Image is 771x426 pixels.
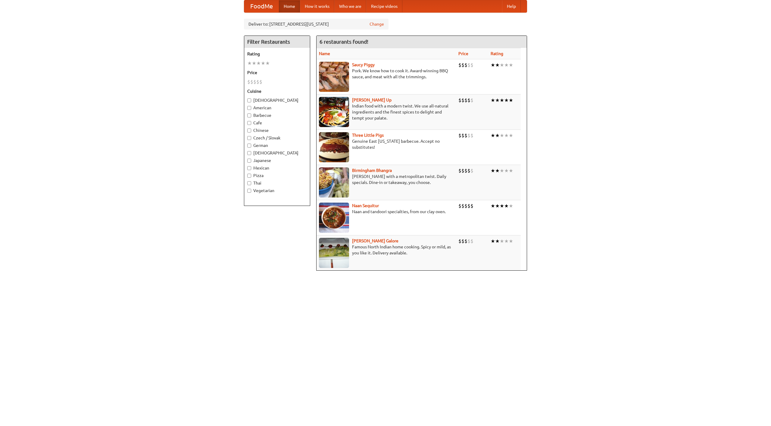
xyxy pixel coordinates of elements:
[461,238,464,244] li: $
[491,238,495,244] li: ★
[256,79,259,85] li: $
[247,151,251,155] input: [DEMOGRAPHIC_DATA]
[491,132,495,139] li: ★
[458,238,461,244] li: $
[352,62,375,67] b: Saucy Piggy
[464,97,467,104] li: $
[495,132,500,139] li: ★
[458,167,461,174] li: $
[247,51,307,57] h5: Rating
[247,189,251,193] input: Vegetarian
[247,121,251,125] input: Cafe
[502,0,521,12] a: Help
[509,203,513,209] li: ★
[279,0,300,12] a: Home
[464,167,467,174] li: $
[247,150,307,156] label: [DEMOGRAPHIC_DATA]
[504,167,509,174] li: ★
[458,132,461,139] li: $
[495,97,500,104] li: ★
[470,238,473,244] li: $
[470,167,473,174] li: $
[319,97,349,127] img: curryup.jpg
[253,79,256,85] li: $
[467,203,470,209] li: $
[247,60,252,67] li: ★
[319,68,454,80] p: Pork. We know how to cook it. Award-winning BBQ sauce, and meat with all the trimmings.
[319,167,349,197] img: bhangra.jpg
[500,62,504,68] li: ★
[509,132,513,139] li: ★
[250,79,253,85] li: $
[244,19,389,30] div: Deliver to: [STREET_ADDRESS][US_STATE]
[491,97,495,104] li: ★
[491,62,495,68] li: ★
[247,165,307,171] label: Mexican
[319,132,349,162] img: littlepigs.jpg
[319,173,454,185] p: [PERSON_NAME] with a metropolitan twist. Daily specials. Dine-in or takeaway, you choose.
[247,181,251,185] input: Thai
[247,129,251,132] input: Chinese
[352,238,398,243] a: [PERSON_NAME] Galore
[256,60,261,67] li: ★
[319,238,349,268] img: currygalore.jpg
[467,238,470,244] li: $
[495,167,500,174] li: ★
[458,62,461,68] li: $
[509,62,513,68] li: ★
[319,103,454,121] p: Indian food with a modern twist. We use all-natural ingredients and the finest spices to delight ...
[464,62,467,68] li: $
[247,166,251,170] input: Mexican
[319,244,454,256] p: Famous North Indian home cooking. Spicy or mild, as you like it. Delivery available.
[252,60,256,67] li: ★
[247,173,307,179] label: Pizza
[467,97,470,104] li: $
[247,120,307,126] label: Cafe
[461,97,464,104] li: $
[500,132,504,139] li: ★
[461,167,464,174] li: $
[244,36,310,48] h4: Filter Restaurants
[244,0,279,12] a: FoodMe
[352,98,392,102] a: [PERSON_NAME] Up
[247,106,251,110] input: American
[247,98,251,102] input: [DEMOGRAPHIC_DATA]
[504,203,509,209] li: ★
[247,144,251,148] input: German
[504,132,509,139] li: ★
[500,167,504,174] li: ★
[247,135,307,141] label: Czech / Slovak
[319,138,454,150] p: Genuine East [US_STATE] barbecue. Accept no substitutes!
[464,203,467,209] li: $
[495,62,500,68] li: ★
[247,113,251,117] input: Barbecue
[319,203,349,233] img: naansequitur.jpg
[370,21,384,27] a: Change
[247,70,307,76] h5: Price
[247,136,251,140] input: Czech / Slovak
[352,203,379,208] a: Naan Sequitur
[300,0,334,12] a: How it works
[352,168,392,173] a: Birmingham Bhangra
[458,203,461,209] li: $
[464,238,467,244] li: $
[491,203,495,209] li: ★
[467,132,470,139] li: $
[500,238,504,244] li: ★
[495,203,500,209] li: ★
[461,62,464,68] li: $
[247,188,307,194] label: Vegetarian
[265,60,270,67] li: ★
[470,97,473,104] li: $
[500,97,504,104] li: ★
[320,39,368,45] ng-pluralize: 6 restaurants found!
[461,203,464,209] li: $
[247,142,307,148] label: German
[352,133,384,138] a: Three Little Pigs
[247,157,307,163] label: Japanese
[495,238,500,244] li: ★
